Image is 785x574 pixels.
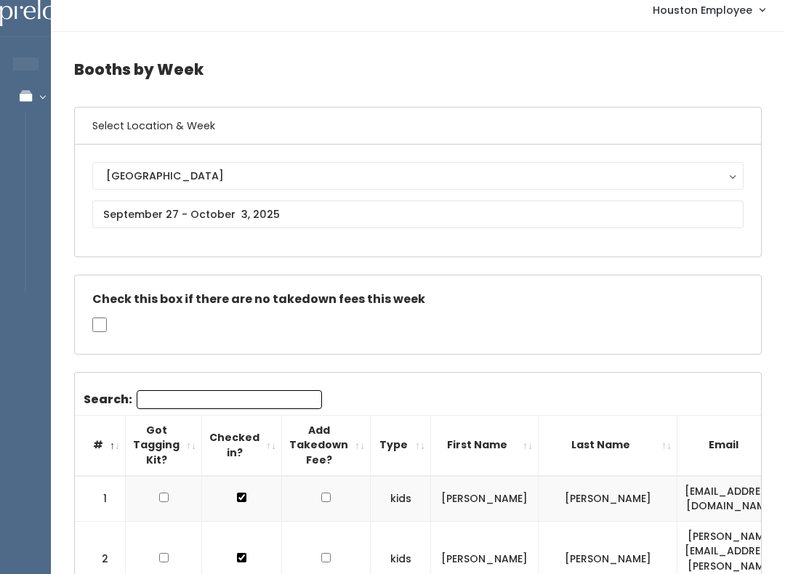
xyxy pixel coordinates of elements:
[431,477,539,522] td: [PERSON_NAME]
[282,416,371,476] th: Add Takedown Fee?: activate to sort column ascending
[653,3,752,19] span: Houston Employee
[84,391,322,410] label: Search:
[431,416,539,476] th: First Name: activate to sort column ascending
[75,108,761,145] h6: Select Location & Week
[74,50,762,90] h4: Booths by Week
[126,416,202,476] th: Got Tagging Kit?: activate to sort column ascending
[539,477,677,522] td: [PERSON_NAME]
[106,169,730,185] div: [GEOGRAPHIC_DATA]
[75,477,126,522] td: 1
[202,416,282,476] th: Checked in?: activate to sort column ascending
[371,477,431,522] td: kids
[137,391,322,410] input: Search:
[539,416,677,476] th: Last Name: activate to sort column ascending
[371,416,431,476] th: Type: activate to sort column ascending
[92,294,744,307] h5: Check this box if there are no takedown fees this week
[92,163,744,190] button: [GEOGRAPHIC_DATA]
[75,416,126,476] th: #: activate to sort column descending
[677,477,785,522] td: [EMAIL_ADDRESS][DOMAIN_NAME]
[92,201,744,229] input: September 27 - October 3, 2025
[677,416,785,476] th: Email: activate to sort column ascending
